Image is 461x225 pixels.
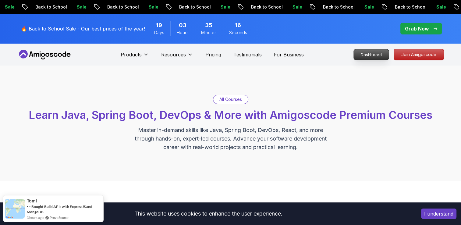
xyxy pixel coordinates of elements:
a: Testimonials [233,51,262,58]
p: Master in-demand skills like Java, Spring Boot, DevOps, React, and more through hands-on, expert-... [128,126,333,152]
a: ProveSource [50,215,69,220]
img: provesource social proof notification image [5,199,25,219]
p: Sale [213,4,232,10]
p: Products [121,51,142,58]
p: Back to School [172,4,213,10]
span: 3 Hours [179,21,186,30]
p: Sale [429,4,448,10]
span: Learn Java, Spring Boot, DevOps & More with Amigoscode Premium Courses [29,108,432,122]
span: Hours [177,30,189,36]
p: Sale [357,4,376,10]
p: Sale [69,4,89,10]
p: Sale [141,4,161,10]
span: Minutes [201,30,217,36]
a: Bought Build APIs with ExpressJS and MongoDB [27,204,92,214]
p: Resources [161,51,186,58]
span: 19 Days [156,21,162,30]
span: 16 Seconds [235,21,241,30]
span: 35 Minutes [205,21,212,30]
a: Pricing [205,51,221,58]
p: Back to School [28,4,69,10]
p: Sale [285,4,304,10]
p: Back to School [100,4,141,10]
span: 3 hours ago [27,215,44,220]
p: 🔥 Back to School Sale - Our best prices of the year! [21,25,145,32]
div: This website uses cookies to enhance the user experience. [5,207,412,220]
p: Back to School [387,4,429,10]
p: Back to School [315,4,357,10]
button: Accept cookies [421,209,456,219]
button: Products [121,51,149,63]
button: Resources [161,51,193,63]
a: Join Amigoscode [394,49,444,60]
span: Seconds [229,30,247,36]
p: Back to School [243,4,285,10]
a: For Business [274,51,304,58]
span: Days [154,30,164,36]
p: Grab Now [405,25,429,32]
span: Tomi [27,198,37,203]
p: All Courses [219,96,242,102]
a: Dashboard [353,49,389,60]
span: -> [27,204,31,209]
